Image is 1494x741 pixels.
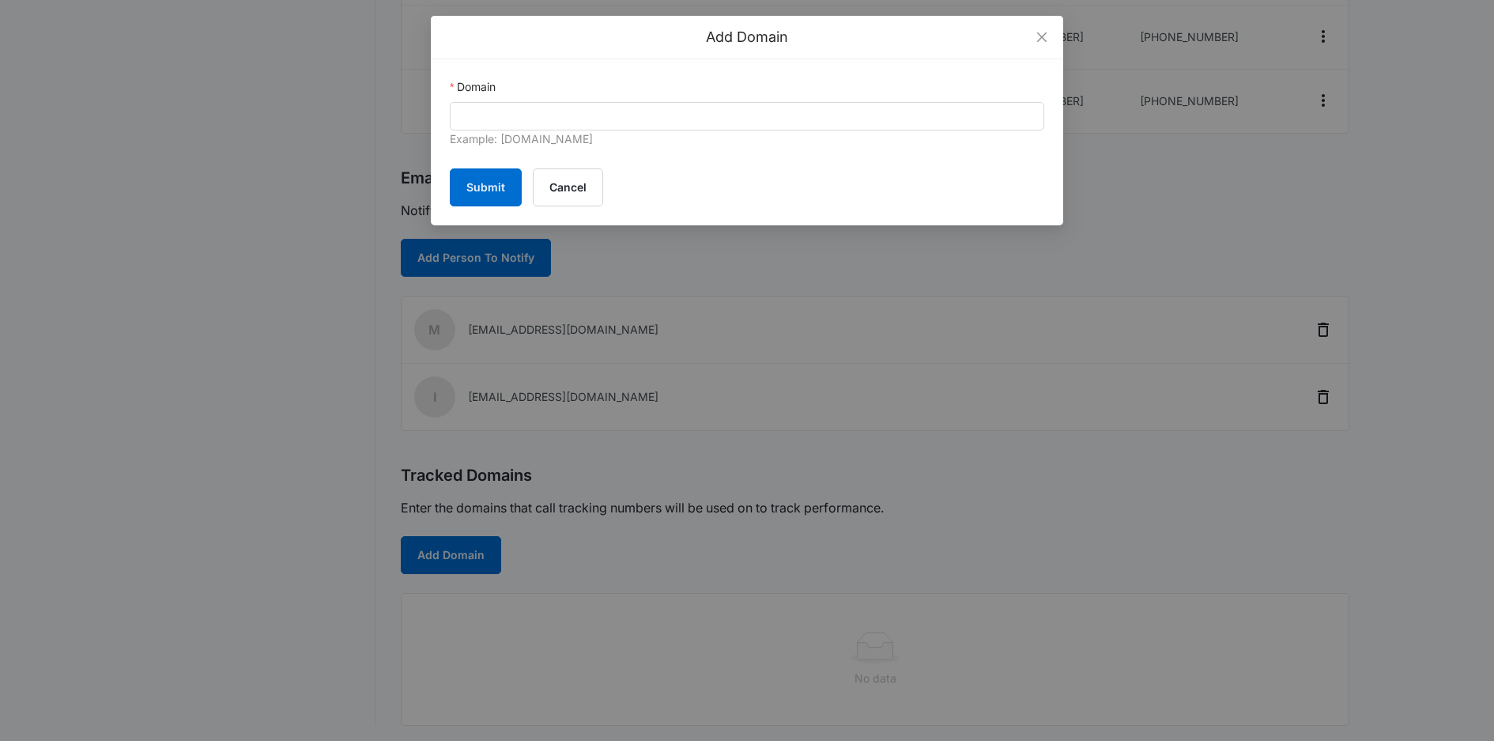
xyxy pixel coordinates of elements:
span: close [1036,31,1048,43]
button: Close [1021,16,1063,59]
input: Domain [450,102,1044,130]
button: Cancel [533,168,603,206]
button: Submit [450,168,522,206]
div: Example: [DOMAIN_NAME] [450,130,1044,149]
label: Domain [450,78,496,96]
div: Add Domain [450,28,1044,46]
